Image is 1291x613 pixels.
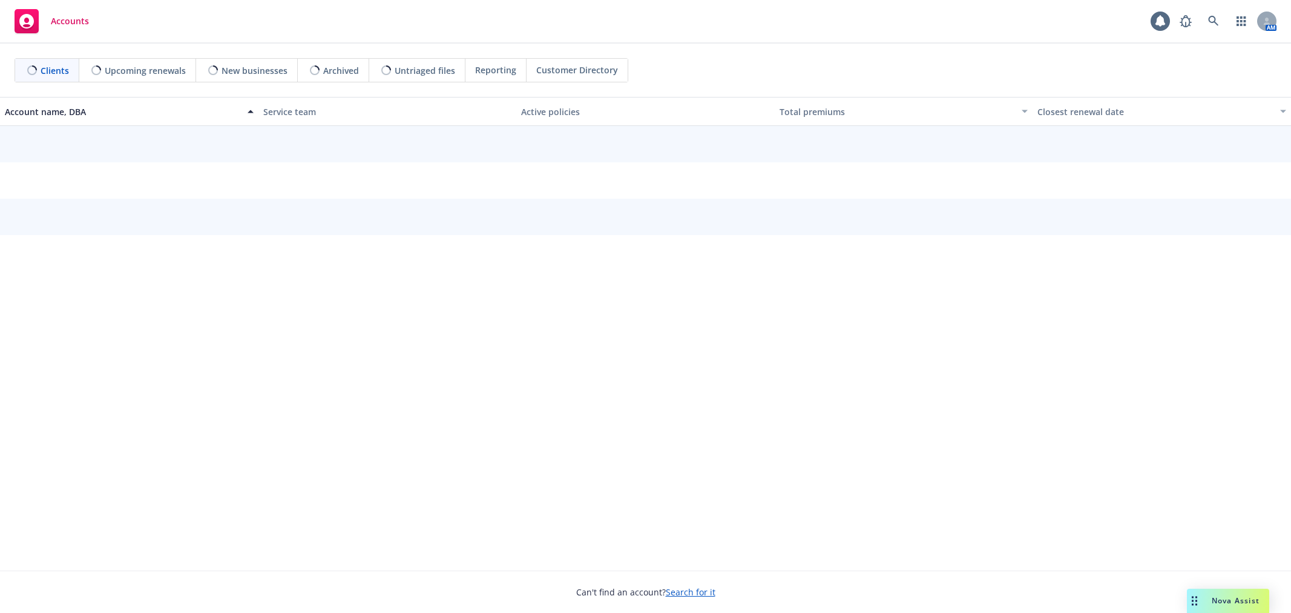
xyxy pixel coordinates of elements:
button: Closest renewal date [1033,97,1291,126]
div: Account name, DBA [5,105,240,118]
span: Accounts [51,16,89,26]
div: Total premiums [780,105,1015,118]
span: Reporting [475,64,516,76]
div: Active policies [521,105,770,118]
div: Service team [263,105,512,118]
a: Switch app [1229,9,1253,33]
button: Nova Assist [1187,589,1269,613]
div: Closest renewal date [1037,105,1273,118]
button: Total premiums [775,97,1033,126]
span: Upcoming renewals [105,64,186,77]
span: Untriaged files [395,64,455,77]
span: Can't find an account? [576,586,715,598]
a: Search for it [666,586,715,598]
span: Nova Assist [1212,595,1260,606]
a: Search [1201,9,1226,33]
span: Customer Directory [536,64,618,76]
span: New businesses [222,64,287,77]
span: Clients [41,64,69,77]
button: Active policies [516,97,775,126]
button: Service team [258,97,517,126]
span: Archived [323,64,359,77]
a: Report a Bug [1174,9,1198,33]
div: Drag to move [1187,589,1202,613]
a: Accounts [10,4,94,38]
